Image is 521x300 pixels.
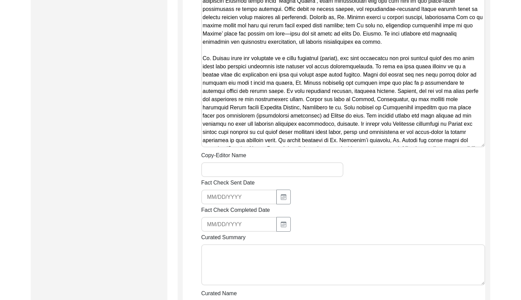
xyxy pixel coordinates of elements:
[201,233,246,242] label: Curated Summary
[201,179,255,187] label: Fact Check Sent Date
[201,289,237,298] label: Curated Name
[201,217,277,232] input: MM/DD/YYYY
[201,190,277,204] input: MM/DD/YYYY
[201,151,246,160] label: Copy-Editor Name
[201,206,270,214] label: Fact Check Completed Date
